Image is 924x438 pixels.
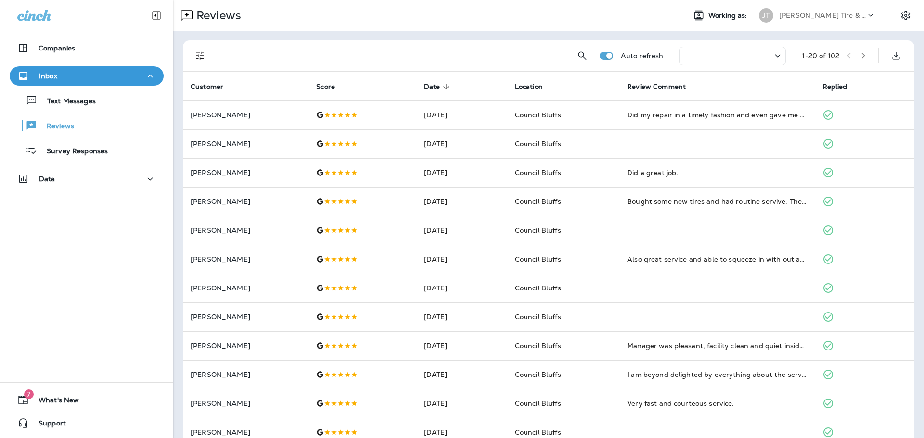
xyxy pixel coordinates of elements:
[416,187,507,216] td: [DATE]
[627,370,807,379] div: I am beyond delighted by everything about the service I received at Jensen Tire & Auto. Prompt, h...
[191,46,210,65] button: Filters
[38,44,75,52] p: Companies
[515,168,561,177] span: Council Bluffs
[10,90,164,111] button: Text Messages
[10,413,164,433] button: Support
[515,428,561,437] span: Council Bluffs
[515,197,561,206] span: Council Bluffs
[627,197,807,206] div: Bought some new tires and had routine servive. The expectation of exceptional service is establis...
[316,83,335,91] span: Score
[759,8,773,23] div: JT
[424,82,453,91] span: Date
[822,83,847,91] span: Replied
[191,226,301,234] p: [PERSON_NAME]
[621,52,664,60] p: Auto refresh
[416,389,507,418] td: [DATE]
[191,400,301,407] p: [PERSON_NAME]
[515,341,561,350] span: Council Bluffs
[191,140,301,148] p: [PERSON_NAME]
[515,370,561,379] span: Council Bluffs
[416,302,507,331] td: [DATE]
[38,97,96,106] p: Text Messages
[416,100,507,129] td: [DATE]
[37,122,74,131] p: Reviews
[37,147,108,156] p: Survey Responses
[191,198,301,205] p: [PERSON_NAME]
[29,396,79,408] span: What's New
[424,83,440,91] span: Date
[10,115,164,136] button: Reviews
[822,82,860,91] span: Replied
[191,284,301,292] p: [PERSON_NAME]
[29,419,66,431] span: Support
[627,83,686,91] span: Review Comment
[192,8,241,23] p: Reviews
[886,46,906,65] button: Export as CSV
[10,66,164,86] button: Inbox
[10,140,164,161] button: Survey Responses
[627,168,807,177] div: Did a great job.
[416,274,507,302] td: [DATE]
[143,6,170,25] button: Collapse Sidebar
[515,255,561,263] span: Council Bluffs
[10,169,164,188] button: Data
[10,38,164,58] button: Companies
[191,82,236,91] span: Customer
[191,111,301,119] p: [PERSON_NAME]
[191,313,301,321] p: [PERSON_NAME]
[416,360,507,389] td: [DATE]
[416,158,507,187] td: [DATE]
[191,428,301,436] p: [PERSON_NAME]
[627,399,807,408] div: Very fast and courteous service.
[416,216,507,245] td: [DATE]
[24,389,34,399] span: 7
[191,342,301,350] p: [PERSON_NAME]
[515,284,561,292] span: Council Bluffs
[779,12,866,19] p: [PERSON_NAME] Tire & Auto
[802,52,839,60] div: 1 - 20 of 102
[515,399,561,408] span: Council Bluffs
[515,111,561,119] span: Council Bluffs
[515,83,543,91] span: Location
[191,83,223,91] span: Customer
[897,7,914,24] button: Settings
[316,82,347,91] span: Score
[515,313,561,321] span: Council Bluffs
[191,371,301,378] p: [PERSON_NAME]
[10,390,164,410] button: 7What's New
[191,169,301,176] p: [PERSON_NAME]
[515,226,561,235] span: Council Bluffs
[627,110,807,120] div: Did my repair in a timely fashion and even gave me a discount. Which I gracefully appreciate. Tha...
[627,341,807,350] div: Manager was pleasant, facility clean and quiet inside we was appreciative of the staff fitting us...
[416,245,507,274] td: [DATE]
[708,12,749,20] span: Working as:
[573,46,592,65] button: Search Reviews
[416,331,507,360] td: [DATE]
[627,82,698,91] span: Review Comment
[627,254,807,264] div: Also great service and able to squeeze in with out an appointment. Don't take my car anywhere else.
[515,139,561,148] span: Council Bluffs
[191,255,301,263] p: [PERSON_NAME]
[39,175,55,183] p: Data
[515,82,555,91] span: Location
[39,72,57,80] p: Inbox
[416,129,507,158] td: [DATE]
